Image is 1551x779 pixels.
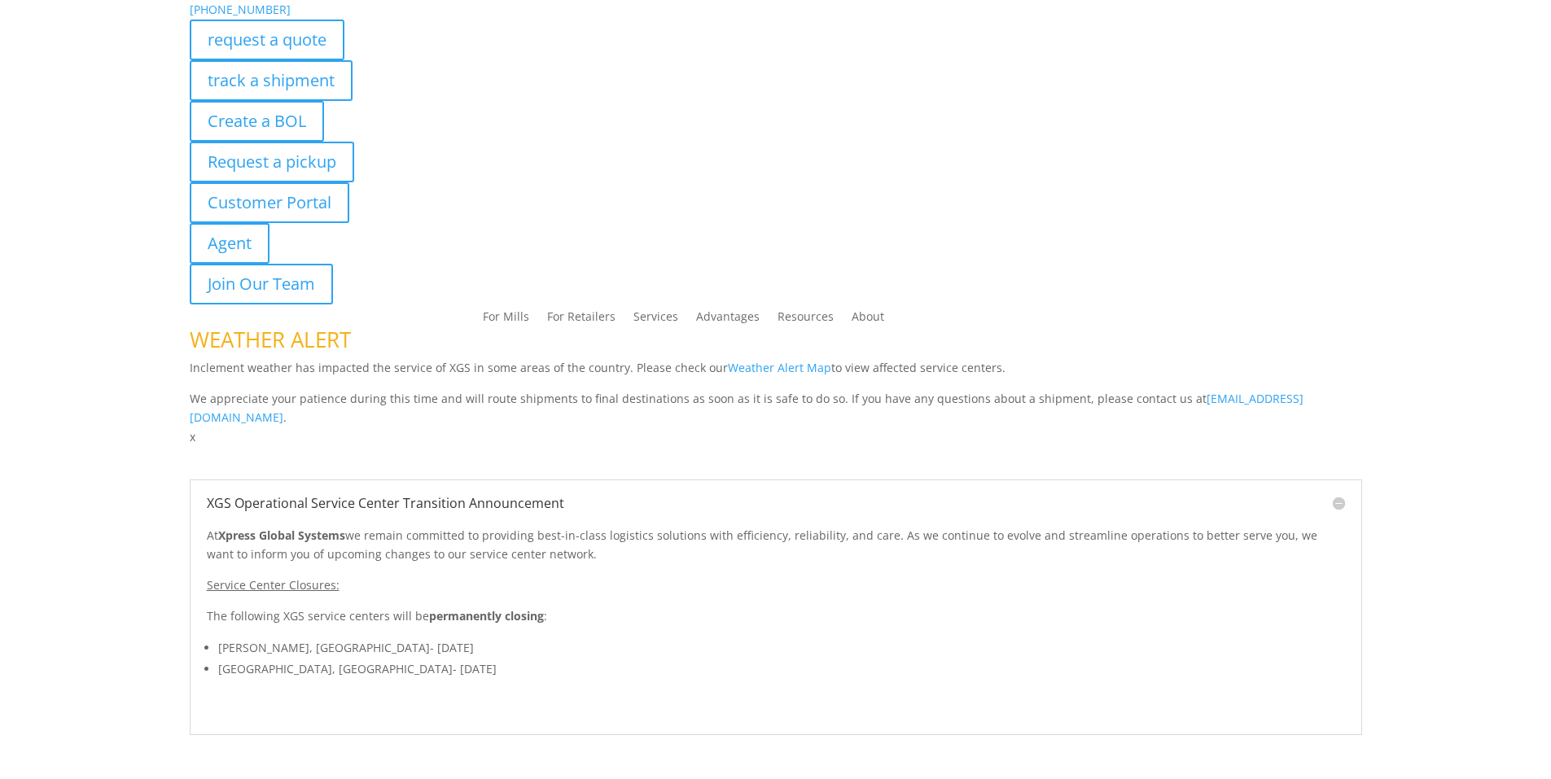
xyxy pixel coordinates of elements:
p: The following XGS service centers will be : [207,606,1345,637]
u: Service Center Closures: [207,577,340,593]
p: x [190,427,1362,447]
a: About [852,311,884,329]
span: WEATHER ALERT [190,325,351,354]
a: Customer Portal [190,182,349,223]
a: Weather Alert Map [728,360,831,375]
a: Agent [190,223,269,264]
b: Visibility, transparency, and control for your entire supply chain. [190,737,553,752]
a: Resources [778,311,834,329]
p: At we remain committed to providing best-in-class logistics solutions with efficiency, reliabilit... [207,526,1345,576]
a: Request a pickup [190,142,354,182]
a: Advantages [696,311,760,329]
strong: Xpress Global Systems [218,527,345,543]
a: track a shipment [190,60,353,101]
p: Inclement weather has impacted the service of XGS in some areas of the country. Please check our ... [190,358,1362,389]
li: [GEOGRAPHIC_DATA], [GEOGRAPHIC_DATA]- [DATE] [218,659,1345,680]
strong: permanently closing [429,608,544,624]
h5: XGS Operational Service Center Transition Announcement [207,497,1345,510]
li: [PERSON_NAME], [GEOGRAPHIC_DATA]- [DATE] [218,637,1345,659]
a: Join Our Team [190,264,333,304]
a: request a quote [190,20,344,60]
a: For Mills [483,311,529,329]
a: Create a BOL [190,101,324,142]
a: [PHONE_NUMBER] [190,2,291,17]
a: Services [633,311,678,329]
p: We appreciate your patience during this time and will route shipments to final destinations as so... [190,389,1362,428]
a: For Retailers [547,311,616,329]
